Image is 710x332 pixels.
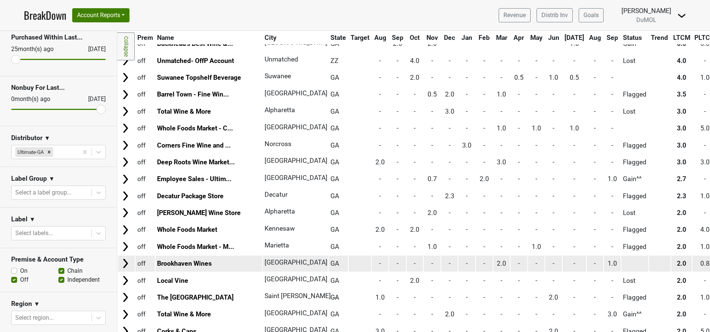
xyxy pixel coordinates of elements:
[135,103,155,119] td: off
[500,175,502,183] span: -
[621,137,649,153] td: Flagged
[518,108,520,115] span: -
[518,91,520,98] span: -
[265,39,327,46] span: [GEOGRAPHIC_DATA]
[500,108,502,115] span: -
[483,142,485,149] span: -
[120,174,131,185] img: Arrow right
[441,31,458,44] th: Dec: activate to sort column ascending
[573,142,575,149] span: -
[29,215,35,224] span: ▼
[11,175,47,183] h3: Label Group
[330,209,339,216] span: GA
[389,31,406,44] th: Sep: activate to sort column ascending
[397,192,399,200] span: -
[330,175,339,183] span: GA
[553,124,554,132] span: -
[594,91,596,98] span: -
[117,32,135,60] a: Collapse
[120,72,131,83] img: Arrow right
[466,158,468,166] span: -
[535,57,537,64] span: -
[135,188,155,204] td: off
[34,300,40,309] span: ▼
[677,158,686,166] span: 3.0
[553,142,554,149] span: -
[431,158,433,166] span: -
[407,31,423,44] th: Oct: activate to sort column ascending
[449,74,451,81] span: -
[67,275,100,284] label: Independent
[483,192,485,200] span: -
[330,108,339,115] span: GA
[410,57,419,64] span: 4.0
[700,74,710,81] span: 1.0
[611,142,613,149] span: -
[120,190,131,202] img: Arrow right
[414,175,416,183] span: -
[677,57,686,64] span: 4.0
[135,70,155,86] td: off
[573,57,575,64] span: -
[157,226,217,233] a: Whole Foods Market
[532,124,541,132] span: 1.0
[673,34,690,41] span: LTCM
[11,34,106,41] h3: Purchased Within Last...
[677,192,686,200] span: 2.3
[545,31,562,44] th: Jun: activate to sort column ascending
[608,175,617,183] span: 1.0
[594,175,596,183] span: -
[11,95,70,104] div: 0 month(s) ago
[120,123,131,134] img: Arrow right
[570,124,579,132] span: 1.0
[671,31,692,44] th: LTCM: activate to sort column ascending
[414,158,416,166] span: -
[611,57,613,64] span: -
[379,192,381,200] span: -
[379,124,381,132] span: -
[594,192,596,200] span: -
[483,91,485,98] span: -
[549,74,558,81] span: 1.0
[11,300,32,308] h3: Region
[573,91,575,98] span: -
[120,55,131,66] img: Arrow right
[397,57,399,64] span: -
[535,74,537,81] span: -
[414,142,416,149] span: -
[414,108,416,115] span: -
[120,140,131,151] img: Arrow right
[445,108,454,115] span: 3.0
[528,31,545,44] th: May: activate to sort column ascending
[137,34,153,41] span: Prem
[431,108,433,115] span: -
[445,192,454,200] span: 2.3
[636,16,656,23] span: DuMOL
[466,91,468,98] span: -
[677,74,686,81] span: 4.0
[157,260,212,267] a: Brookhaven Wines
[535,108,537,115] span: -
[700,158,710,166] span: 3.0
[157,108,211,115] a: Total Wine & More
[20,275,29,284] label: Off
[621,222,649,238] td: Flagged
[518,192,520,200] span: -
[594,108,596,115] span: -
[573,209,575,216] span: -
[330,142,339,149] span: GA
[449,124,451,132] span: -
[445,91,454,98] span: 2.0
[621,31,649,44] th: Status: activate to sort column ascending
[518,158,520,166] span: -
[157,74,241,81] a: Suwanee Topshelf Beverage
[330,158,339,166] span: GA
[397,175,399,183] span: -
[704,108,706,115] span: -
[120,309,131,320] img: Arrow right
[611,74,613,81] span: -
[414,124,416,132] span: -
[518,175,520,183] span: -
[372,31,388,44] th: Aug: activate to sort column ascending
[397,91,399,98] span: -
